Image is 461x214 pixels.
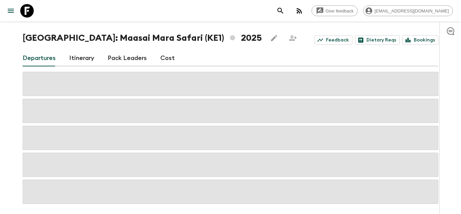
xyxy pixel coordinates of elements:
a: Bookings [402,35,438,45]
a: Cost [160,50,175,66]
button: menu [4,4,18,18]
a: Pack Leaders [108,50,147,66]
button: search adventures [274,4,287,18]
button: Edit this itinerary [267,31,281,45]
a: Dietary Reqs [355,35,400,45]
a: Give feedback [311,5,358,16]
a: Feedback [315,35,352,45]
a: Itinerary [69,50,94,66]
h1: [GEOGRAPHIC_DATA]: Maasai Mara Safari (KE1) 2025 [23,31,262,45]
div: [EMAIL_ADDRESS][DOMAIN_NAME] [363,5,453,16]
span: Give feedback [322,8,357,13]
a: Departures [23,50,56,66]
span: Share this itinerary [286,31,300,45]
span: [EMAIL_ADDRESS][DOMAIN_NAME] [371,8,453,13]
